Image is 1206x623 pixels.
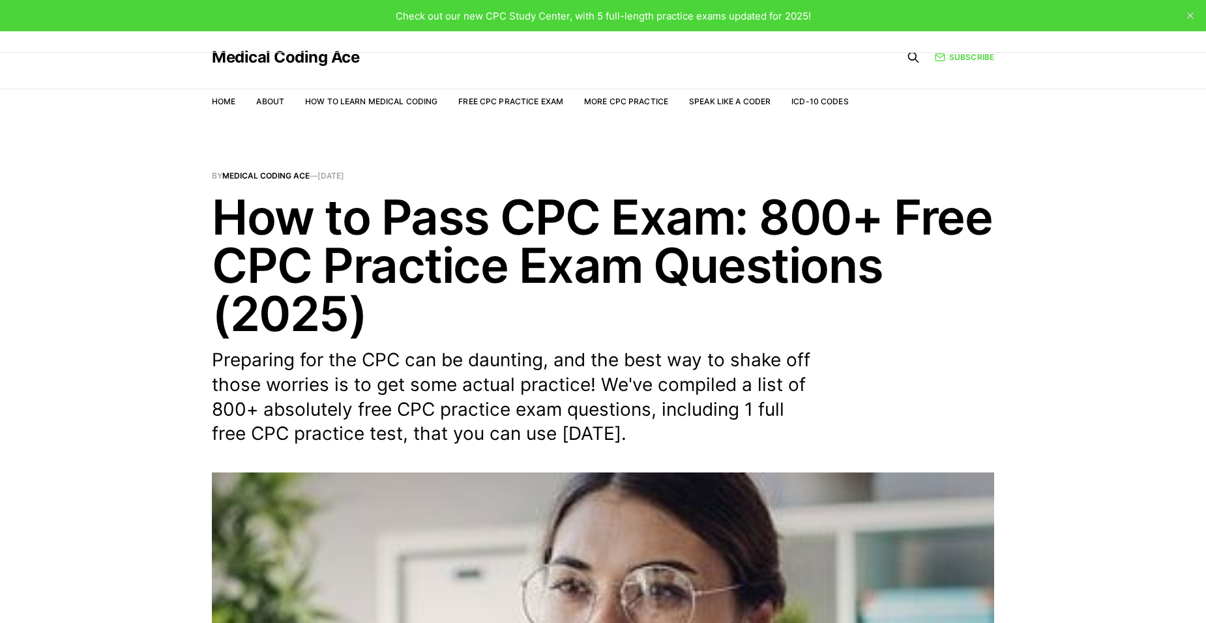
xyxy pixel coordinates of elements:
[791,96,848,106] a: ICD-10 Codes
[935,51,994,63] a: Subscribe
[305,96,437,106] a: How to Learn Medical Coding
[212,50,359,65] a: Medical Coding Ace
[396,10,811,22] span: Check out our new CPC Study Center, with 5 full-length practice exams updated for 2025!
[458,96,563,106] a: Free CPC Practice Exam
[584,96,668,106] a: More CPC Practice
[256,96,284,106] a: About
[1180,5,1201,26] button: close
[222,171,310,181] a: Medical Coding Ace
[212,96,235,106] a: Home
[212,193,994,338] h1: How to Pass CPC Exam: 800+ Free CPC Practice Exam Questions (2025)
[212,348,812,446] p: Preparing for the CPC can be daunting, and the best way to shake off those worries is to get some...
[317,171,344,181] time: [DATE]
[212,172,994,180] span: By —
[689,96,771,106] a: Speak Like a Coder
